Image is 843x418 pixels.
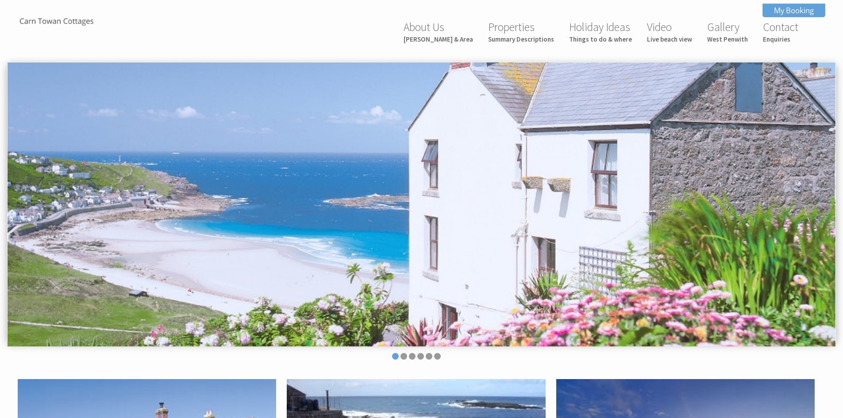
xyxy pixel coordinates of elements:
small: Summary Descriptions [488,35,554,43]
small: Live beach view [647,35,692,43]
a: PropertiesSummary Descriptions [488,20,554,43]
small: Things to do & where [569,35,632,43]
a: My Booking [762,4,825,17]
a: ContactEnquiries [763,20,798,43]
img: Carn Towan [12,16,101,27]
a: Holiday IdeasThings to do & where [569,20,632,43]
small: Enquiries [763,35,798,43]
a: VideoLive beach view [647,20,692,43]
small: [PERSON_NAME] & Area [404,35,473,43]
a: GalleryWest Penwith [707,20,748,43]
a: About Us[PERSON_NAME] & Area [404,20,473,43]
small: West Penwith [707,35,748,43]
